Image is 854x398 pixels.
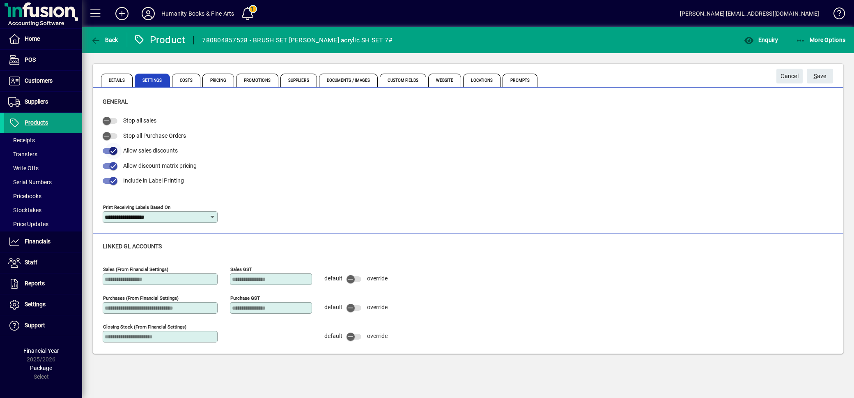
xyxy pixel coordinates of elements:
span: Enquiry [744,37,778,43]
span: Settings [135,74,170,87]
span: Allow sales discounts [123,147,178,154]
a: Support [4,315,82,336]
span: S [814,73,817,79]
div: [PERSON_NAME] [EMAIL_ADDRESS][DOMAIN_NAME] [680,7,819,20]
button: Back [89,32,120,47]
div: Humanity Books & Fine Arts [161,7,234,20]
span: Serial Numbers [8,179,52,185]
div: 780804857528 - BRUSH SET [PERSON_NAME] acrylic SH SET 7# [202,34,393,47]
a: Reports [4,273,82,294]
span: Promotions [236,74,278,87]
mat-label: Closing stock (from financial settings) [103,324,186,329]
span: Package [30,365,52,371]
mat-label: Print Receiving Labels Based On [103,204,170,210]
span: Pricing [202,74,234,87]
span: Linked GL accounts [103,243,162,250]
span: Locations [463,74,500,87]
span: Support [25,322,45,329]
span: Allow discount matrix pricing [123,162,197,169]
span: Stop all Purchase Orders [123,132,186,139]
span: Prompts [503,74,537,87]
a: Price Updates [4,217,82,231]
span: override [367,275,388,282]
span: Receipts [8,137,35,143]
span: Stocktakes [8,207,41,213]
a: Stocktakes [4,203,82,217]
a: Settings [4,294,82,315]
span: Financial Year [23,347,59,354]
a: Suppliers [4,92,82,112]
button: More Options [794,32,848,47]
span: Cancel [781,69,799,83]
span: POS [25,56,36,63]
span: Details [101,74,133,87]
button: Enquiry [742,32,780,47]
span: Stop all sales [123,117,156,124]
span: More Options [796,37,846,43]
span: default [324,275,342,282]
button: Add [109,6,135,21]
span: Costs [172,74,201,87]
a: Pricebooks [4,189,82,203]
a: Staff [4,252,82,273]
a: Customers [4,71,82,91]
span: Price Updates [8,221,48,227]
span: Products [25,119,48,126]
mat-label: Purchases (from financial settings) [103,295,179,301]
span: default [324,304,342,310]
span: Back [91,37,118,43]
span: Suppliers [25,98,48,105]
span: Settings [25,301,46,308]
span: Custom Fields [380,74,426,87]
span: Write Offs [8,165,39,171]
button: Cancel [776,69,803,83]
span: Transfers [8,151,37,157]
span: default [324,333,342,339]
span: Customers [25,77,53,84]
app-page-header-button: Back [82,32,127,47]
mat-label: Purchase GST [230,295,260,301]
a: POS [4,50,82,70]
span: Staff [25,259,37,266]
span: Documents / Images [319,74,378,87]
a: Serial Numbers [4,175,82,189]
span: Suppliers [280,74,317,87]
span: override [367,333,388,339]
span: Website [428,74,461,87]
span: override [367,304,388,310]
a: Knowledge Base [827,2,844,28]
span: Include in Label Printing [123,177,184,184]
a: Receipts [4,133,82,147]
span: General [103,98,128,105]
a: Financials [4,231,82,252]
a: Home [4,29,82,49]
span: Home [25,35,40,42]
button: Save [807,69,833,83]
a: Transfers [4,147,82,161]
mat-label: Sales GST [230,266,252,272]
button: Profile [135,6,161,21]
span: Pricebooks [8,193,41,199]
span: Reports [25,280,45,287]
span: ave [814,69,826,83]
a: Write Offs [4,161,82,175]
mat-label: Sales (from financial settings) [103,266,168,272]
div: Product [133,33,186,46]
span: Financials [25,238,51,245]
